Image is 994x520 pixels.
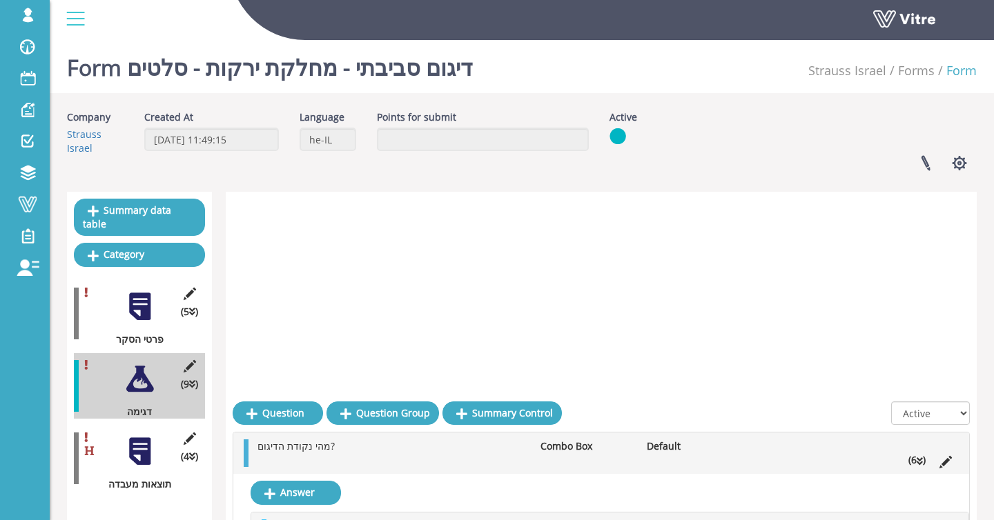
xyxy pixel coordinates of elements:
[898,62,935,79] a: Forms
[74,199,205,236] a: Summary data table
[74,405,195,419] div: דגימה
[640,439,746,453] li: Default
[257,439,335,452] span: מהי נקודת הדיגום?
[144,110,193,124] label: Created At
[377,110,456,124] label: Points for submit
[74,477,195,491] div: תוצאות מעבדה
[67,110,110,124] label: Company
[610,110,637,124] label: Active
[534,439,640,453] li: Combo Box
[67,34,472,93] h1: Form דיגום סביבתי - מחלקת ירקות - סלטים
[902,453,933,467] li: (6 )
[181,377,198,391] span: (9 )
[67,128,101,154] a: Strauss Israel
[181,305,198,319] span: (5 )
[442,401,562,425] a: Summary Control
[610,128,626,145] img: yes
[181,450,198,463] span: (4 )
[74,332,195,346] div: פרטי הסקר
[251,481,341,504] a: Answer
[935,62,977,80] li: Form
[233,401,323,425] a: Question
[300,110,344,124] label: Language
[74,243,205,266] a: Category
[808,62,886,79] a: Strauss Israel
[327,401,439,425] a: Question Group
